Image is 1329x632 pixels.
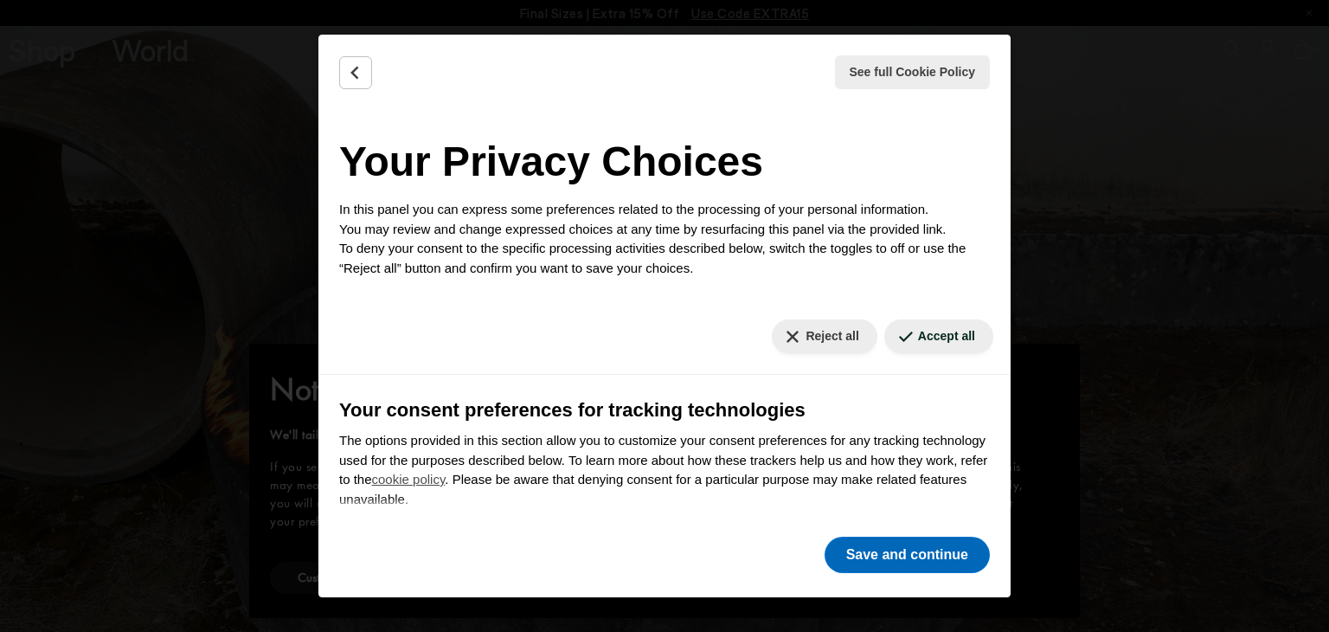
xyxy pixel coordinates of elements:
button: Back [339,56,372,89]
h3: Your consent preferences for tracking technologies [339,396,990,424]
button: Reject all [772,319,876,353]
button: Accept all [884,319,993,353]
p: In this panel you can express some preferences related to the processing of your personal informa... [339,200,990,278]
h2: Your Privacy Choices [339,131,990,193]
button: See full Cookie Policy [835,55,991,89]
span: See full Cookie Policy [850,63,976,81]
button: Save and continue [825,537,990,573]
p: The options provided in this section allow you to customize your consent preferences for any trac... [339,431,990,509]
a: cookie policy - link opens in a new tab [372,472,446,487]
